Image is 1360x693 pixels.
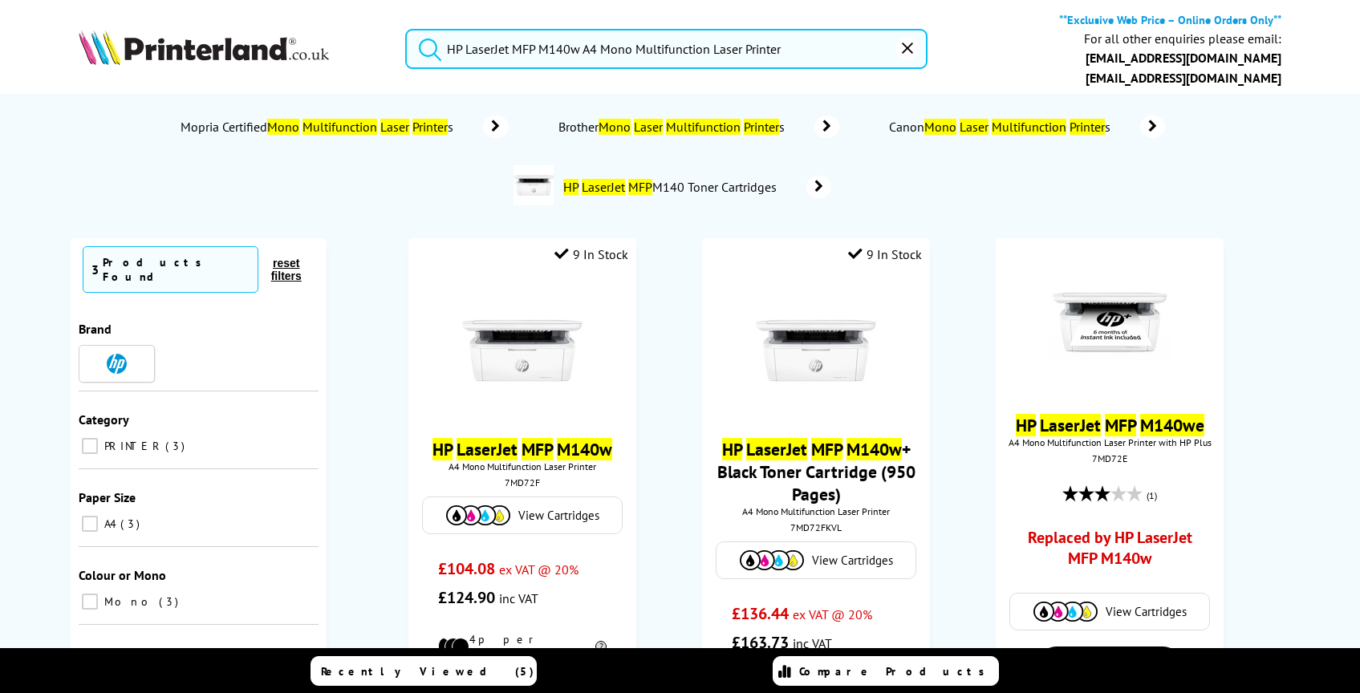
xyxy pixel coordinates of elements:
[446,505,510,525] img: Cartridges
[79,30,329,65] img: Printerland Logo
[103,255,250,284] div: Products Found
[107,354,127,374] img: HP
[1008,452,1211,464] div: 7MD72E
[380,119,409,135] mark: Laser
[1018,602,1201,622] a: View Cartridges
[258,256,315,283] button: reset filters
[562,179,783,195] span: M140 Toner Cartridges
[432,438,453,460] mark: HP
[432,438,612,460] a: HP LaserJet MFP M140w
[1016,414,1204,436] a: HP LaserJet MFP M140we
[1004,436,1215,448] span: A4 Mono Multifunction Laser Printer with HP Plus
[773,656,999,686] a: Compare Products
[462,290,583,411] img: HP-M140w-Front-Main-Small.jpg
[1040,414,1101,436] mark: LaserJet
[1106,604,1187,619] span: View Cartridges
[714,521,917,533] div: 7MD72FKVL
[438,558,495,579] span: £104.08
[79,411,129,428] span: Category
[302,119,377,135] mark: Multifunction
[554,246,628,262] div: 9 In Stock
[100,439,164,453] span: PRINTER
[756,290,876,411] img: HP-M140w-Front-Main-Small.jpg
[811,438,842,460] mark: MFP
[799,664,993,679] span: Compare Products
[812,553,893,568] span: View Cartridges
[1070,119,1105,135] mark: Printer
[79,489,136,505] span: Paper Size
[793,606,872,622] span: ex VAT @ 20%
[1147,480,1157,511] span: (1)
[100,594,157,609] span: Mono
[180,115,509,138] a: Mopria CertifiedMono Multifunction Laser Printers
[412,119,448,135] mark: Printer
[599,119,631,135] mark: Mono
[740,550,804,570] img: Cartridges
[1016,414,1036,436] mark: HP
[582,179,625,195] mark: LaserJet
[311,656,537,686] a: Recently Viewed (5)
[159,594,182,609] span: 3
[514,165,554,205] img: 7MD72F-conspage.jpg
[1059,12,1281,27] b: **Exclusive Web Price – Online Orders Only**
[165,439,189,453] span: 3
[438,587,495,608] span: £124.90
[848,246,922,262] div: 9 In Stock
[722,438,742,460] mark: HP
[732,632,789,653] span: £163.73
[431,505,614,525] a: View Cartridges
[499,590,538,606] span: inc VAT
[793,635,832,651] span: inc VAT
[960,119,989,135] mark: Laser
[499,561,579,577] span: ex VAT @ 20%
[438,632,607,661] li: 4p per mono page
[321,664,534,679] span: Recently Viewed (5)
[1049,266,1170,387] img: HP-M140we-Front-Main-Small.jpg
[1033,602,1098,622] img: Cartridges
[717,438,915,505] a: HP LaserJet MFP M140w+ Black Toner Cartridge (950 Pages)
[634,119,663,135] mark: Laser
[420,476,623,488] div: 7MD72F
[82,594,98,610] input: Mono 3
[557,115,839,138] a: BrotherMono Laser Multifunction Printers
[887,115,1165,138] a: CanonMono Laser Multifunction Printers
[180,119,460,135] span: Mopria Certified s
[79,30,385,68] a: Printerland Logo
[405,29,928,69] input: Search product or brand
[79,645,143,661] span: Technology
[732,603,789,624] span: £136.44
[710,505,921,517] span: A4 Mono Multifunction Laser Printer
[79,321,112,337] span: Brand
[416,460,627,472] span: A4 Mono Multifunction Laser Printer
[1084,31,1281,47] div: For all other enquiries please email:
[846,438,902,460] mark: M140w
[744,119,779,135] mark: Printer
[522,438,553,460] mark: MFP
[120,517,144,531] span: 3
[1086,50,1281,66] a: [EMAIL_ADDRESS][DOMAIN_NAME]
[1140,414,1204,436] mark: M140we
[628,179,652,195] mark: MFP
[82,438,98,454] input: PRINTER 3
[518,508,599,523] span: View Cartridges
[1105,414,1136,436] mark: MFP
[267,119,299,135] mark: Mono
[557,438,612,460] mark: M140w
[924,119,956,135] mark: Mono
[1086,70,1281,86] a: [EMAIL_ADDRESS][DOMAIN_NAME]
[100,517,119,531] span: A4
[557,119,790,135] span: Brother s
[79,567,166,583] span: Colour or Mono
[91,261,99,278] span: 3
[666,119,741,135] mark: Multifunction
[563,179,579,195] mark: HP
[992,119,1066,135] mark: Multifunction
[562,165,831,209] a: HP LaserJet MFPM140 Toner Cartridges
[1025,527,1195,577] a: Replaced by HP LaserJet MFP M140w
[82,516,98,532] input: A4 3
[887,119,1116,135] span: Canon s
[1036,646,1183,688] a: View
[725,550,907,570] a: View Cartridges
